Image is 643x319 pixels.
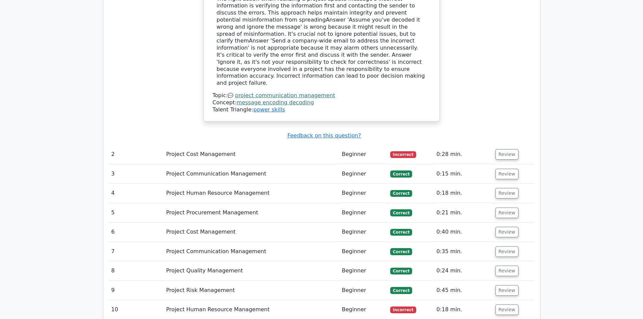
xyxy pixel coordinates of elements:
[109,203,164,222] td: 5
[434,281,493,300] td: 0:45 min.
[213,92,431,99] div: Topic:
[390,307,416,313] span: Incorrect
[109,184,164,203] td: 4
[163,222,339,242] td: Project Cost Management
[495,285,518,296] button: Review
[495,208,518,218] button: Review
[390,170,412,177] span: Correct
[109,261,164,281] td: 8
[434,203,493,222] td: 0:21 min.
[390,248,412,255] span: Correct
[109,222,164,242] td: 6
[109,242,164,261] td: 7
[339,242,387,261] td: Beginner
[495,169,518,179] button: Review
[434,164,493,184] td: 0:15 min.
[434,184,493,203] td: 0:18 min.
[163,242,339,261] td: Project Communication Management
[163,281,339,300] td: Project Risk Management
[339,281,387,300] td: Beginner
[163,164,339,184] td: Project Communication Management
[339,184,387,203] td: Beginner
[213,92,431,113] div: Talent Triangle:
[495,227,518,237] button: Review
[213,99,431,106] div: Concept:
[495,149,518,160] button: Review
[163,145,339,164] td: Project Cost Management
[495,304,518,315] button: Review
[339,203,387,222] td: Beginner
[390,151,416,158] span: Incorrect
[339,164,387,184] td: Beginner
[163,203,339,222] td: Project Procurement Management
[434,261,493,281] td: 0:24 min.
[339,261,387,281] td: Beginner
[434,145,493,164] td: 0:28 min.
[235,92,335,99] a: project communication management
[390,268,412,274] span: Correct
[339,222,387,242] td: Beginner
[287,132,361,139] a: Feedback on this question?
[163,184,339,203] td: Project Human Resource Management
[390,190,412,197] span: Correct
[109,164,164,184] td: 3
[237,99,314,106] a: message encoding decoding
[109,145,164,164] td: 2
[434,222,493,242] td: 0:40 min.
[390,209,412,216] span: Correct
[339,145,387,164] td: Beginner
[109,281,164,300] td: 9
[495,266,518,276] button: Review
[495,246,518,257] button: Review
[253,106,285,113] a: power skills
[390,287,412,294] span: Correct
[434,242,493,261] td: 0:35 min.
[495,188,518,198] button: Review
[163,261,339,281] td: Project Quality Management
[390,229,412,236] span: Correct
